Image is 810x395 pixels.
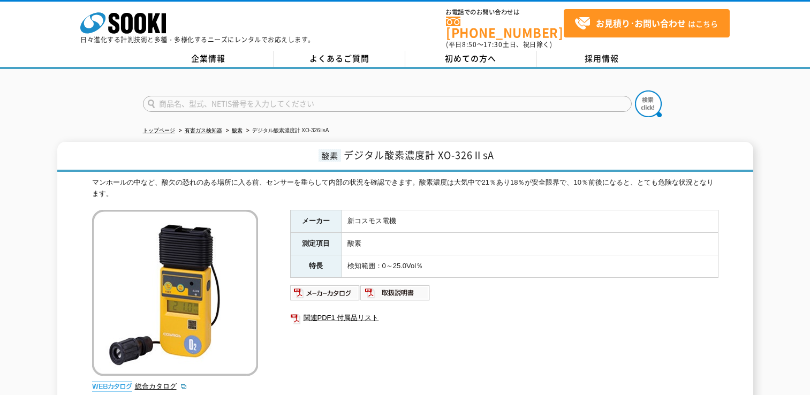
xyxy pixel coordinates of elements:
[596,17,686,29] strong: お見積り･お問い合わせ
[342,210,718,233] td: 新コスモス電機
[536,51,668,67] a: 採用情報
[574,16,718,32] span: はこちら
[290,311,718,325] a: 関連PDF1 付属品リスト
[244,125,329,136] li: デジタル酸素濃度計 XO-326ⅡsA
[232,127,243,133] a: 酸素
[446,17,564,39] a: [PHONE_NUMBER]
[445,52,496,64] span: 初めての方へ
[564,9,730,37] a: お見積り･お問い合わせはこちら
[344,148,494,162] span: デジタル酸素濃度計 XO-326ⅡsA
[290,284,360,301] img: メーカーカタログ
[462,40,477,49] span: 8:50
[92,177,718,200] div: マンホールの中など、酸欠の恐れのある場所に入る前、センサーを垂らして内部の状況を確認できます。酸素濃度は大気中で21％あり18％が安全限界で、10％前後になると、とても危険な状況となります。
[483,40,503,49] span: 17:30
[274,51,405,67] a: よくあるご質問
[342,255,718,278] td: 検知範囲：0～25.0Vol％
[360,284,430,301] img: 取扱説明書
[290,210,342,233] th: メーカー
[405,51,536,67] a: 初めての方へ
[290,233,342,255] th: 測定項目
[290,255,342,278] th: 特長
[92,381,132,392] img: webカタログ
[319,149,341,162] span: 酸素
[635,90,662,117] img: btn_search.png
[446,40,552,49] span: (平日 ～ 土日、祝日除く)
[92,210,258,376] img: デジタル酸素濃度計 XO-326ⅡsA
[342,233,718,255] td: 酸素
[290,291,360,299] a: メーカーカタログ
[143,127,175,133] a: トップページ
[185,127,222,133] a: 有害ガス検知器
[143,96,632,112] input: 商品名、型式、NETIS番号を入力してください
[80,36,315,43] p: 日々進化する計測技術と多種・多様化するニーズにレンタルでお応えします。
[446,9,564,16] span: お電話でのお問い合わせは
[143,51,274,67] a: 企業情報
[360,291,430,299] a: 取扱説明書
[135,382,187,390] a: 総合カタログ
